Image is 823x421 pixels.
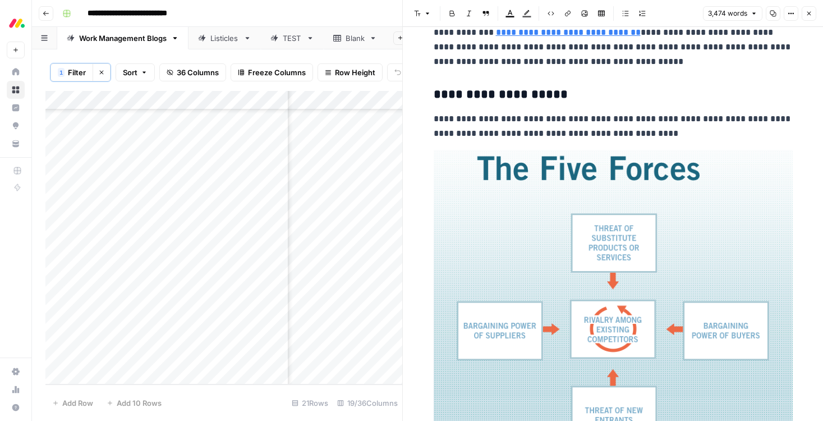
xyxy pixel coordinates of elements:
a: Blank [324,27,387,49]
button: Add Row [45,394,100,412]
a: Browse [7,81,25,99]
button: Freeze Columns [231,63,313,81]
a: Insights [7,99,25,117]
button: Workspace: Monday.com [7,9,25,37]
button: Row Height [318,63,383,81]
div: Blank [346,33,365,44]
div: Work Management Blogs [79,33,167,44]
a: Usage [7,381,25,399]
span: Freeze Columns [248,67,306,78]
div: Listicles [210,33,239,44]
a: Your Data [7,135,25,153]
div: 21 Rows [287,394,333,412]
button: Help + Support [7,399,25,417]
button: 36 Columns [159,63,226,81]
span: 1 [59,68,63,77]
a: TEST [261,27,324,49]
button: 3,474 words [703,6,762,21]
span: Sort [123,67,137,78]
span: 36 Columns [177,67,219,78]
a: Work Management Blogs [57,27,188,49]
span: Add 10 Rows [117,397,162,409]
span: 3,474 words [708,8,747,19]
span: Add Row [62,397,93,409]
button: Add 10 Rows [100,394,168,412]
a: Settings [7,363,25,381]
img: Monday.com Logo [7,13,27,33]
div: 1 [58,68,65,77]
a: Opportunities [7,117,25,135]
button: Sort [116,63,155,81]
button: 1Filter [50,63,93,81]
span: Row Height [335,67,375,78]
div: 19/36 Columns [333,394,402,412]
span: Filter [68,67,86,78]
div: TEST [283,33,302,44]
a: Home [7,63,25,81]
a: Listicles [188,27,261,49]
